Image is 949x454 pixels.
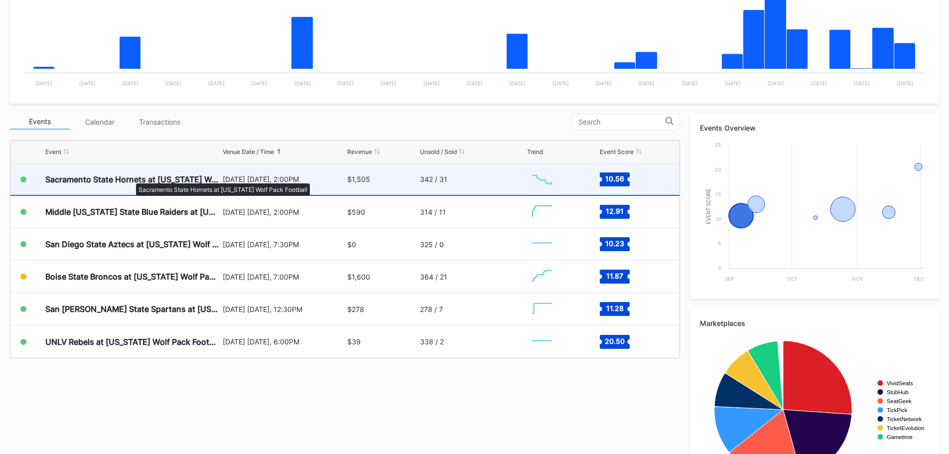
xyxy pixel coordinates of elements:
[887,389,909,395] text: StubHub
[45,272,220,282] div: Boise State Broncos at [US_STATE] Wolf Pack Football (Rescheduled from 10/25)
[223,175,345,183] div: [DATE] [DATE], 2:00PM
[420,208,446,216] div: 314 / 11
[700,319,929,327] div: Marketplaces
[887,407,908,413] text: TickPick
[423,80,440,86] text: [DATE]
[10,114,70,130] div: Events
[527,148,543,155] div: Trend
[768,80,784,86] text: [DATE]
[223,148,274,155] div: Venue Date / Time
[527,167,557,192] svg: Chart title
[45,337,220,347] div: UNLV Rebels at [US_STATE] Wolf Pack Football
[606,272,623,280] text: 11.87
[45,304,220,314] div: San [PERSON_NAME] State Spartans at [US_STATE] Wolf Pack Football
[466,80,483,86] text: [DATE]
[45,148,61,155] div: Event
[787,276,798,282] text: Oct
[527,297,557,321] svg: Chart title
[165,80,181,86] text: [DATE]
[36,80,52,86] text: [DATE]
[420,240,444,249] div: 325 / 0
[715,191,721,197] text: 15
[853,80,870,86] text: [DATE]
[70,114,130,130] div: Calendar
[223,208,345,216] div: [DATE] [DATE], 2:00PM
[725,276,734,282] text: Sep
[638,80,655,86] text: [DATE]
[420,305,443,313] div: 278 / 7
[606,304,623,312] text: 11.28
[605,239,624,248] text: 10.23
[45,207,220,217] div: Middle [US_STATE] State Blue Raiders at [US_STATE] Wolf Pack
[552,80,569,86] text: [DATE]
[223,273,345,281] div: [DATE] [DATE], 7:00PM
[600,148,634,155] div: Event Score
[852,276,863,282] text: Nov
[337,80,354,86] text: [DATE]
[380,80,397,86] text: [DATE]
[527,232,557,257] svg: Chart title
[420,148,457,155] div: Unsold / Sold
[45,239,220,249] div: San Diego State Aztecs at [US_STATE] Wolf Pack Football
[605,336,625,345] text: 20.50
[208,80,225,86] text: [DATE]
[347,175,370,183] div: $1,505
[700,124,929,132] div: Events Overview
[914,276,924,282] text: Dec
[681,80,698,86] text: [DATE]
[347,273,370,281] div: $1,600
[294,80,311,86] text: [DATE]
[130,114,189,130] div: Transactions
[887,380,913,386] text: VividSeats
[347,305,364,313] div: $278
[700,140,929,289] svg: Chart title
[223,240,345,249] div: [DATE] [DATE], 7:30PM
[251,80,268,86] text: [DATE]
[887,434,913,440] text: Gametime
[715,166,721,172] text: 20
[605,174,624,182] text: 10.56
[718,265,721,271] text: 0
[420,175,447,183] div: 342 / 31
[347,148,372,155] div: Revenue
[223,337,345,346] div: [DATE] [DATE], 6:00PM
[715,216,721,222] text: 10
[347,240,356,249] div: $0
[887,398,912,404] text: SeatGeek
[578,118,666,126] input: Search
[122,80,138,86] text: [DATE]
[887,416,922,422] text: TicketNetwork
[724,80,741,86] text: [DATE]
[527,264,557,289] svg: Chart title
[715,142,721,148] text: 25
[706,188,711,224] text: Event Score
[347,337,361,346] div: $39
[606,207,624,215] text: 12.91
[595,80,612,86] text: [DATE]
[718,240,721,246] text: 5
[887,425,924,431] text: TicketEvolution
[527,199,557,224] svg: Chart title
[347,208,365,216] div: $590
[811,80,827,86] text: [DATE]
[45,174,220,184] div: Sacramento State Hornets at [US_STATE] Wolf Pack Football
[223,305,345,313] div: [DATE] [DATE], 12:30PM
[420,273,447,281] div: 364 / 21
[527,329,557,354] svg: Chart title
[79,80,96,86] text: [DATE]
[897,80,913,86] text: [DATE]
[509,80,526,86] text: [DATE]
[420,337,444,346] div: 338 / 2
